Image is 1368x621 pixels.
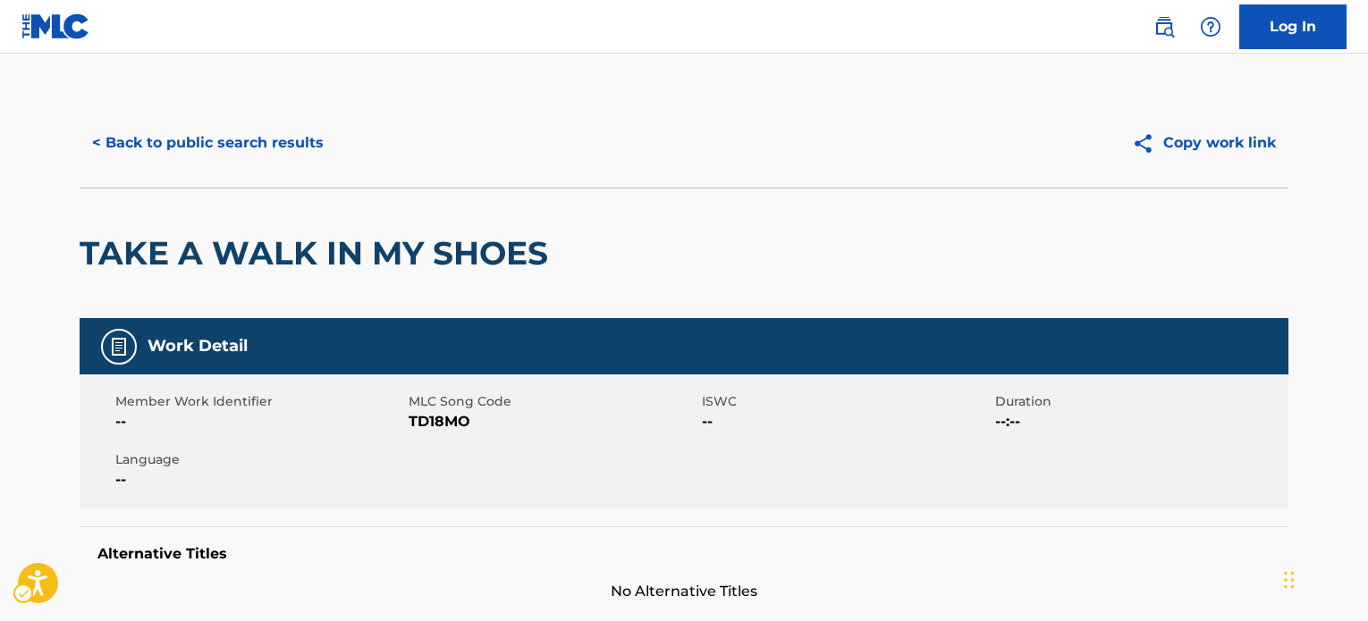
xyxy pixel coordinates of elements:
[995,411,1284,432] span: --:--
[80,581,1288,602] span: No Alternative Titles
[1200,16,1221,38] img: help
[1153,16,1175,38] img: search
[1279,535,1368,621] iframe: Hubspot Iframe
[1239,4,1347,49] a: Log In
[80,121,336,165] button: < Back to public search results
[97,545,1271,563] h5: Alternative Titles
[115,469,404,491] span: --
[80,233,557,273] h2: TAKE A WALK IN MY SHOES
[409,392,697,411] span: MLC Song Code
[108,336,130,357] img: Work Detail
[115,411,404,432] span: --
[1279,535,1368,621] div: Chat Widget
[115,392,404,411] span: Member Work Identifier
[21,13,90,39] img: MLC Logo
[148,336,248,357] h5: Work Detail
[1119,121,1288,165] button: Copy work link
[702,411,991,432] span: --
[702,392,991,411] span: ISWC
[115,450,404,469] span: Language
[1132,132,1163,155] img: Copy work link
[1284,553,1295,607] div: Drag
[409,411,697,432] span: TD18MO
[995,392,1284,411] span: Duration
